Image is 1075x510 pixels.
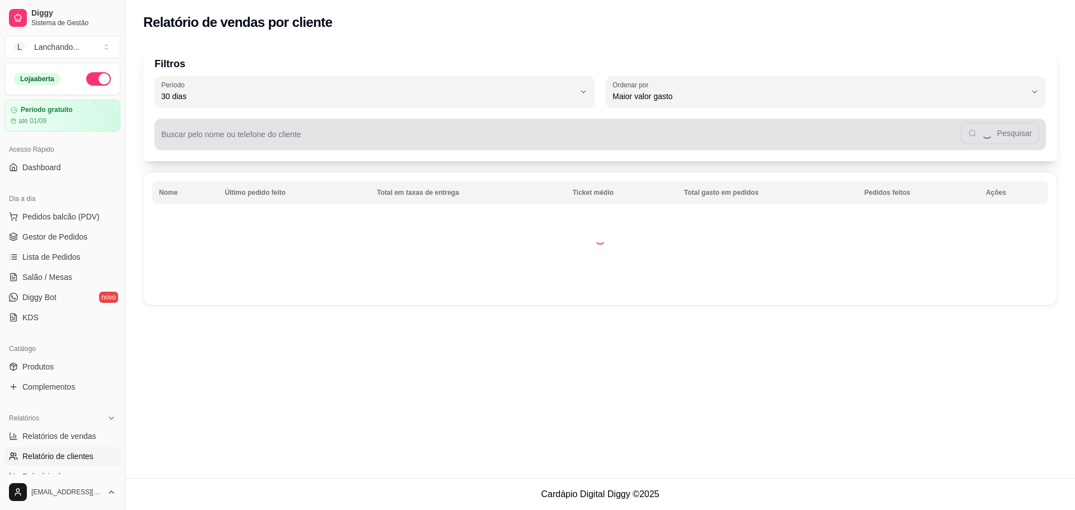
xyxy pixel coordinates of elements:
input: Buscar pelo nome ou telefone do cliente [161,133,961,144]
a: Diggy Botnovo [4,288,120,306]
div: Dia a dia [4,190,120,208]
div: Loja aberta [14,73,60,85]
span: Maior valor gasto [613,91,1026,102]
span: Relatórios de vendas [22,431,96,442]
a: Dashboard [4,158,120,176]
a: Relatórios de vendas [4,427,120,445]
span: Diggy [31,8,116,18]
span: KDS [22,312,39,323]
article: até 01/09 [18,116,46,125]
button: Período30 dias [155,76,595,107]
div: Acesso Rápido [4,141,120,158]
div: Loading [595,233,606,245]
span: Salão / Mesas [22,272,72,283]
a: Produtos [4,358,120,376]
button: Alterar Status [86,72,111,86]
a: Relatório de clientes [4,447,120,465]
button: Select a team [4,36,120,58]
span: 30 dias [161,91,574,102]
h2: Relatório de vendas por cliente [143,13,333,31]
div: Lanchando ... [34,41,80,53]
span: Gestor de Pedidos [22,231,87,242]
label: Período [161,80,188,90]
span: Complementos [22,381,75,392]
button: Ordenar porMaior valor gasto [606,76,1046,107]
span: Lista de Pedidos [22,251,81,263]
a: Salão / Mesas [4,268,120,286]
a: Relatório de mesas [4,467,120,485]
span: [EMAIL_ADDRESS][DOMAIN_NAME] [31,488,102,497]
span: Relatório de clientes [22,451,94,462]
a: Complementos [4,378,120,396]
span: L [14,41,25,53]
span: Relatório de mesas [22,471,90,482]
span: Pedidos balcão (PDV) [22,211,100,222]
span: Produtos [22,361,54,372]
footer: Cardápio Digital Diggy © 2025 [125,478,1075,510]
span: Diggy Bot [22,292,57,303]
label: Ordenar por [613,80,652,90]
button: Pedidos balcão (PDV) [4,208,120,226]
article: Período gratuito [21,106,73,114]
a: Período gratuitoaté 01/09 [4,100,120,132]
button: [EMAIL_ADDRESS][DOMAIN_NAME] [4,479,120,506]
span: Dashboard [22,162,61,173]
span: Sistema de Gestão [31,18,116,27]
a: Gestor de Pedidos [4,228,120,246]
div: Catálogo [4,340,120,358]
a: Lista de Pedidos [4,248,120,266]
p: Filtros [155,56,1046,72]
a: DiggySistema de Gestão [4,4,120,31]
span: Relatórios [9,414,39,423]
a: KDS [4,308,120,326]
